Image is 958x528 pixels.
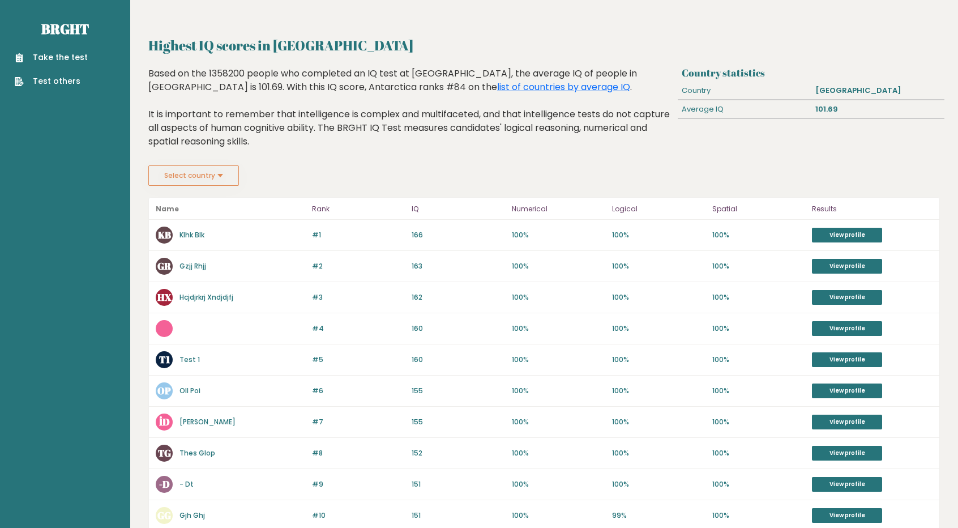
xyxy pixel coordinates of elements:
[412,386,505,396] p: 155
[179,417,236,427] a: [PERSON_NAME]
[612,261,705,271] p: 100%
[512,479,605,489] p: 100%
[612,323,705,334] p: 100%
[157,291,172,304] text: HX
[812,415,882,429] a: View profile
[812,228,882,242] a: View profile
[159,415,170,428] text: İD
[612,448,705,458] p: 100%
[812,321,882,336] a: View profile
[179,479,194,489] a: - Dt
[812,290,882,305] a: View profile
[612,230,705,240] p: 100%
[157,509,171,522] text: GG
[712,448,806,458] p: 100%
[148,35,940,56] h2: Highest IQ scores in [GEOGRAPHIC_DATA]
[812,202,933,216] p: Results
[612,202,705,216] p: Logical
[312,417,405,427] p: #7
[678,82,811,100] div: Country
[156,204,179,214] b: Name
[157,384,171,397] text: OP
[179,355,200,364] a: Test 1
[512,261,605,271] p: 100%
[812,384,882,398] a: View profile
[159,478,170,491] text: -D
[512,230,605,240] p: 100%
[512,448,605,458] p: 100%
[179,448,215,458] a: Thes Glop
[412,479,505,489] p: 151
[712,479,806,489] p: 100%
[412,448,505,458] p: 152
[41,20,89,38] a: Brght
[412,202,505,216] p: IQ
[712,261,806,271] p: 100%
[158,228,171,241] text: KB
[412,417,505,427] p: 155
[412,292,505,303] p: 162
[312,261,405,271] p: #2
[811,82,944,100] div: [GEOGRAPHIC_DATA]
[612,510,705,521] p: 99%
[157,259,172,272] text: GR
[612,355,705,365] p: 100%
[15,52,88,63] a: Take the test
[712,386,806,396] p: 100%
[712,355,806,365] p: 100%
[812,508,882,523] a: View profile
[712,202,806,216] p: Spatial
[179,510,205,520] a: Gjh Ghj
[811,100,944,118] div: 101.69
[312,510,405,521] p: #10
[512,202,605,216] p: Numerical
[812,259,882,274] a: View profile
[497,80,630,93] a: list of countries by average IQ
[812,477,882,492] a: View profile
[612,479,705,489] p: 100%
[148,165,239,186] button: Select country
[312,355,405,365] p: #5
[179,386,200,395] a: Oll Poi
[612,292,705,303] p: 100%
[412,510,505,521] p: 151
[312,448,405,458] p: #8
[179,261,206,271] a: Gzjj Rhjj
[678,100,811,118] div: Average IQ
[612,417,705,427] p: 100%
[312,386,405,396] p: #6
[158,446,171,459] text: TG
[15,75,88,87] a: Test others
[179,230,204,240] a: Klhk Blk
[159,353,170,366] text: T1
[682,67,940,79] h3: Country statistics
[712,417,806,427] p: 100%
[312,202,405,216] p: Rank
[179,292,233,302] a: Hcjdjrkrj Xndjdjfj
[312,323,405,334] p: #4
[812,446,882,461] a: View profile
[712,230,806,240] p: 100%
[412,323,505,334] p: 160
[512,386,605,396] p: 100%
[712,292,806,303] p: 100%
[512,417,605,427] p: 100%
[512,323,605,334] p: 100%
[148,67,673,165] div: Based on the 1358200 people who completed an IQ test at [GEOGRAPHIC_DATA], the average IQ of peop...
[812,352,882,367] a: View profile
[612,386,705,396] p: 100%
[312,479,405,489] p: #9
[712,323,806,334] p: 100%
[312,230,405,240] p: #1
[412,230,505,240] p: 166
[512,292,605,303] p: 100%
[412,355,505,365] p: 160
[312,292,405,303] p: #3
[412,261,505,271] p: 163
[712,510,806,521] p: 100%
[512,355,605,365] p: 100%
[512,510,605,521] p: 100%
